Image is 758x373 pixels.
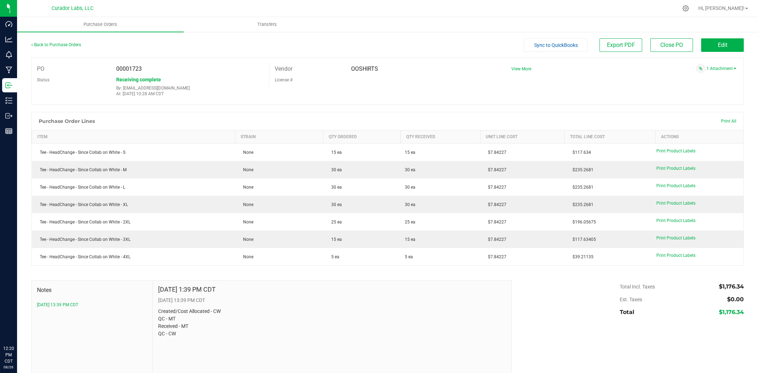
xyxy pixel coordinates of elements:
[17,17,184,32] a: Purchase Orders
[620,309,634,315] span: Total
[706,66,736,71] a: 1 Attachment
[565,130,656,144] th: Total Line Cost
[400,130,480,144] th: Qty Received
[656,218,695,223] span: Print Product Labels
[5,82,12,89] inline-svg: Inbound
[36,149,231,156] div: Tee - HeadChange - Since Collab on White - S
[480,130,565,144] th: Unit Line Cost
[328,185,342,190] span: 30 ea
[275,75,292,85] label: License #
[37,286,147,294] span: Notes
[656,166,695,171] span: Print Product Labels
[158,297,506,304] p: [DATE] 13:39 PM CDT
[698,5,744,11] span: Hi, [PERSON_NAME]!
[240,167,253,172] span: None
[681,5,690,12] div: Manage settings
[36,184,231,190] div: Tee - HeadChange - Since Collab on White - L
[405,236,415,243] span: 15 ea
[323,130,401,144] th: Qty Ordered
[36,236,231,243] div: Tee - HeadChange - Since Collab on White - 3XL
[607,42,635,48] span: Export PDF
[5,36,12,43] inline-svg: Analytics
[534,42,578,48] span: Sync to QuickBooks
[5,66,12,74] inline-svg: Manufacturing
[328,150,342,155] span: 15 ea
[240,220,253,225] span: None
[39,118,95,124] h1: Purchase Order Lines
[240,237,253,242] span: None
[240,185,253,190] span: None
[718,42,727,48] span: Edit
[620,297,642,302] span: Est. Taxes
[719,283,744,290] span: $1,176.34
[36,167,231,173] div: Tee - HeadChange - Since Collab on White - M
[655,130,743,144] th: Actions
[721,119,736,124] span: Print All
[656,236,695,240] span: Print Product Labels
[405,184,415,190] span: 30 ea
[328,254,339,259] span: 5 ea
[569,185,593,190] span: $235.2681
[484,150,506,155] span: $7.84227
[36,219,231,225] div: Tee - HeadChange - Since Collab on White - 2XL
[650,38,693,52] button: Close PO
[116,77,161,82] span: Receiving complete
[656,253,695,258] span: Print Product Labels
[116,86,264,91] p: By: [EMAIL_ADDRESS][DOMAIN_NAME]
[240,254,253,259] span: None
[32,130,235,144] th: Item
[484,167,506,172] span: $7.84227
[569,220,596,225] span: $196.05675
[328,220,342,225] span: 25 ea
[660,42,683,48] span: Close PO
[5,51,12,58] inline-svg: Monitoring
[727,296,744,303] span: $0.00
[484,237,506,242] span: $7.84227
[248,21,286,28] span: Transfers
[184,17,350,32] a: Transfers
[116,91,264,96] p: At: [DATE] 10:28 AM CDT
[21,315,29,324] iframe: Resource center unread badge
[656,183,695,188] span: Print Product Labels
[484,202,506,207] span: $7.84227
[5,128,12,135] inline-svg: Reports
[240,202,253,207] span: None
[405,254,413,260] span: 5 ea
[5,97,12,104] inline-svg: Inventory
[351,65,378,72] span: OOSHIRTS
[600,38,642,52] button: Export PDF
[275,64,292,74] label: Vendor
[3,364,14,370] p: 08/26
[328,237,342,242] span: 15 ea
[524,38,588,52] button: Sync to QuickBooks
[405,167,415,173] span: 30 ea
[656,148,695,153] span: Print Product Labels
[569,202,593,207] span: $235.2681
[158,286,216,293] h4: [DATE] 1:39 PM CDT
[511,66,531,71] a: View More
[37,302,78,308] button: [DATE] 13:39 PM CDT
[484,185,506,190] span: $7.84227
[36,201,231,208] div: Tee - HeadChange - Since Collab on White - XL
[569,150,591,155] span: $117.634
[7,316,28,337] iframe: Resource center
[328,167,342,172] span: 30 ea
[240,150,253,155] span: None
[36,254,231,260] div: Tee - HeadChange - Since Collab on White - 4XL
[701,38,744,52] button: Edit
[719,309,744,315] span: $1,176.34
[569,237,596,242] span: $117.63405
[37,64,44,74] label: PO
[31,42,81,47] a: Back to Purchase Orders
[569,167,593,172] span: $235.2681
[484,254,506,259] span: $7.84227
[696,64,705,73] span: Attach a document
[5,112,12,119] inline-svg: Outbound
[405,219,415,225] span: 25 ea
[405,149,415,156] span: 15 ea
[3,345,14,364] p: 12:20 PM CDT
[52,5,93,11] span: Curador Labs, LLC
[158,308,506,337] p: Created/Cost Allocated - CW QC - MT Received - MT QC - CW
[569,254,593,259] span: $39.21135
